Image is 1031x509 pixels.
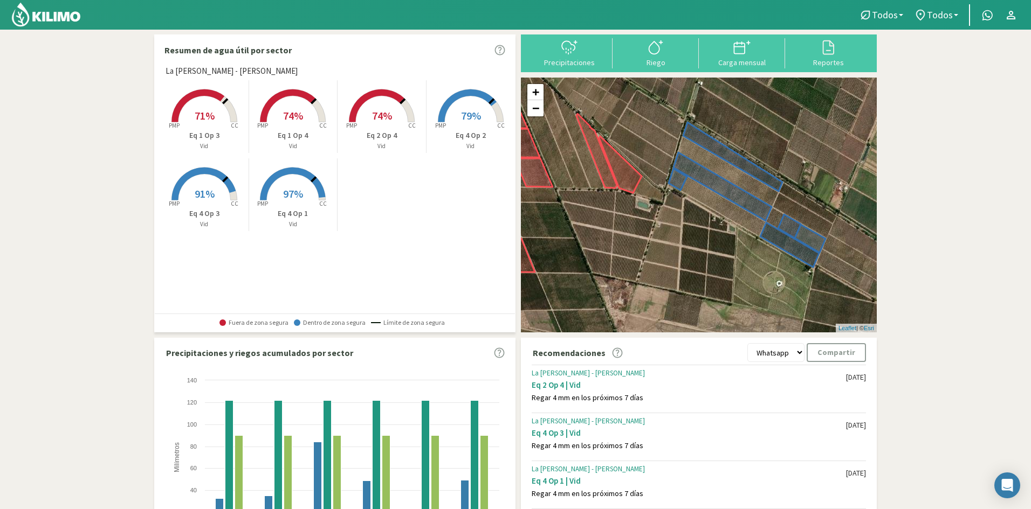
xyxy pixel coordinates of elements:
div: La [PERSON_NAME] - [PERSON_NAME] [532,369,846,378]
text: 60 [190,465,197,471]
span: Fuera de zona segura [219,319,288,326]
tspan: PMP [257,200,268,207]
p: Eq 4 Op 1 [249,208,338,219]
button: Riego [613,38,699,67]
span: 74% [283,109,303,122]
p: Vid [249,142,338,151]
span: Todos [927,9,953,20]
span: 71% [195,109,215,122]
a: Zoom out [527,100,544,116]
img: Kilimo [11,2,81,27]
div: Reportes [788,59,868,66]
span: Dentro de zona segura [294,319,366,326]
button: Reportes [785,38,871,67]
p: Eq 1 Op 3 [160,130,249,141]
text: Milímetros [173,443,181,472]
tspan: PMP [257,122,268,129]
div: [DATE] [846,469,866,478]
a: Leaflet [838,325,856,331]
div: Regar 4 mm en los próximos 7 días [532,489,846,498]
button: Precipitaciones [526,38,613,67]
p: Eq 4 Op 3 [160,208,249,219]
p: Vid [427,142,515,151]
text: 40 [190,487,197,493]
div: [DATE] [846,421,866,430]
text: 100 [187,421,197,428]
p: Eq 2 Op 4 [338,130,426,141]
div: Precipitaciones [530,59,609,66]
a: Esri [864,325,874,331]
p: Resumen de agua útil por sector [164,44,292,57]
text: 140 [187,377,197,384]
div: Carga mensual [702,59,782,66]
div: [DATE] [846,373,866,382]
span: 74% [372,109,392,122]
div: Eq 4 Op 3 | Vid [532,428,846,438]
p: Eq 1 Op 4 [249,130,338,141]
tspan: PMP [346,122,357,129]
p: Precipitaciones y riegos acumulados por sector [166,346,353,359]
p: Vid [160,142,249,151]
div: Regar 4 mm en los próximos 7 días [532,441,846,450]
span: La [PERSON_NAME] - [PERSON_NAME] [166,65,298,78]
div: Riego [616,59,696,66]
span: Todos [872,9,898,20]
tspan: PMP [169,200,180,207]
tspan: CC [231,122,238,129]
div: La [PERSON_NAME] - [PERSON_NAME] [532,417,846,426]
div: La [PERSON_NAME] - [PERSON_NAME] [532,465,846,473]
text: 120 [187,399,197,406]
tspan: CC [320,200,327,207]
span: 91% [195,187,215,200]
div: Eq 4 Op 1 | Vid [532,476,846,486]
p: Recomendaciones [533,346,606,359]
tspan: PMP [435,122,446,129]
tspan: CC [320,122,327,129]
text: 80 [190,443,197,450]
button: Carga mensual [699,38,785,67]
span: Límite de zona segura [371,319,445,326]
tspan: CC [497,122,505,129]
div: Eq 2 Op 4 | Vid [532,380,846,390]
p: Vid [249,220,338,229]
a: Zoom in [527,84,544,100]
tspan: CC [408,122,416,129]
tspan: CC [231,200,238,207]
div: | © [836,324,877,333]
p: Eq 4 Op 2 [427,130,515,141]
p: Vid [338,142,426,151]
p: Vid [160,220,249,229]
div: Open Intercom Messenger [994,472,1020,498]
tspan: PMP [169,122,180,129]
div: Regar 4 mm en los próximos 7 días [532,393,846,402]
span: 79% [461,109,481,122]
span: 97% [283,187,303,200]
